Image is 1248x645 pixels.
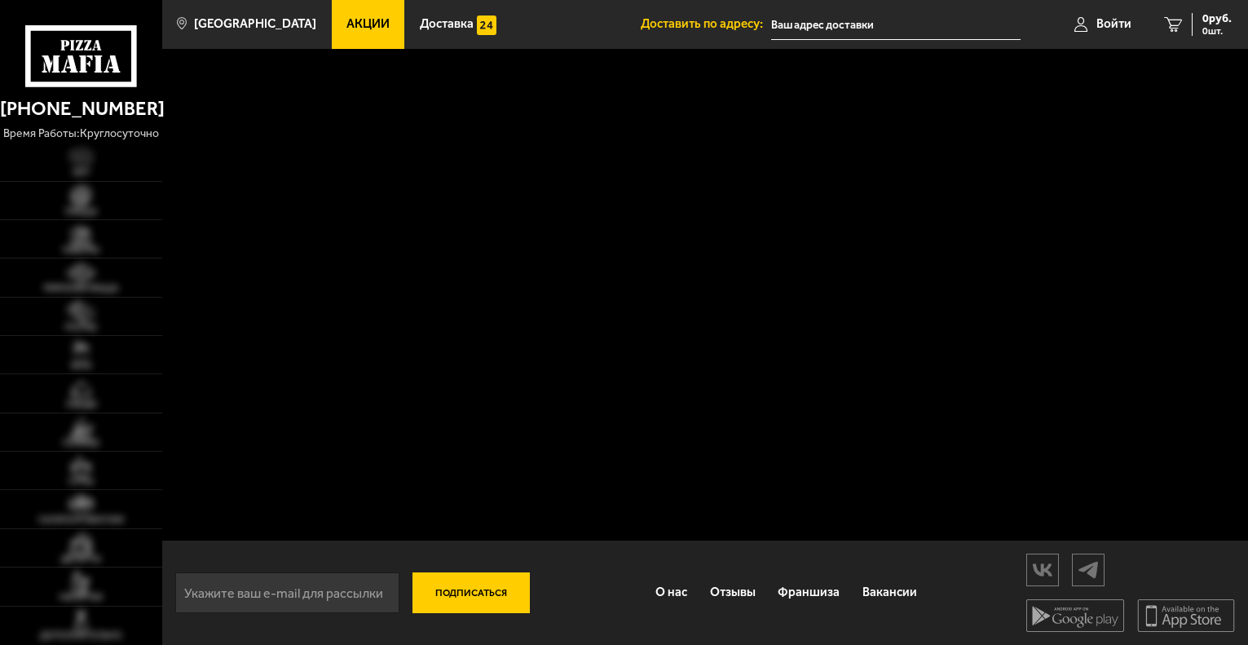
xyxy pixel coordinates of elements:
[641,18,771,30] span: Доставить по адресу:
[1202,26,1232,36] span: 0 шт.
[771,10,1021,40] input: Ваш адрес доставки
[346,18,390,30] span: Акции
[1096,18,1131,30] span: Войти
[766,572,851,614] a: Франшиза
[1073,555,1104,584] img: tg
[175,572,399,613] input: Укажите ваш e-mail для рассылки
[699,572,767,614] a: Отзывы
[194,18,316,30] span: [GEOGRAPHIC_DATA]
[1202,13,1232,24] span: 0 руб.
[477,15,496,35] img: 15daf4d41897b9f0e9f617042186c801.svg
[412,572,530,613] button: Подписаться
[644,572,699,614] a: О нас
[1027,555,1058,584] img: vk
[420,18,474,30] span: Доставка
[851,572,928,614] a: Вакансии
